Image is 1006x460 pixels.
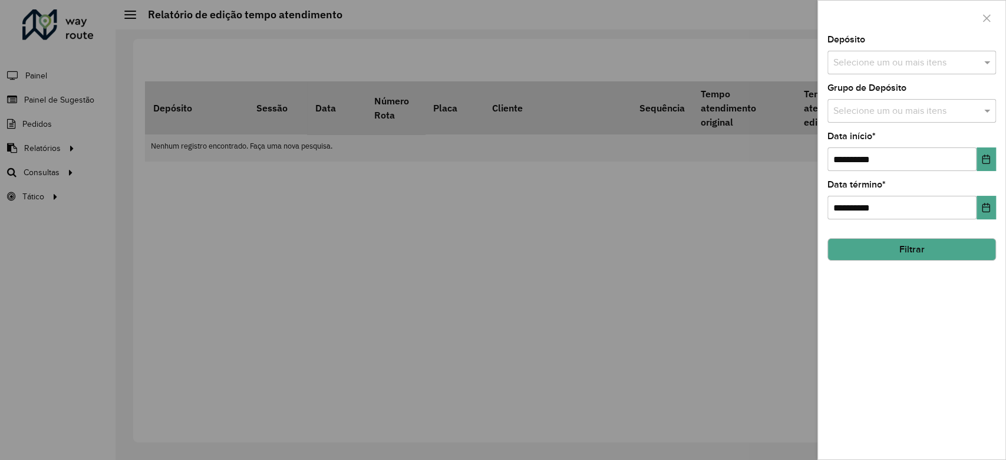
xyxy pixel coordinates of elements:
label: Data início [827,129,876,143]
label: Data término [827,178,886,192]
label: Grupo de Depósito [827,81,906,95]
button: Choose Date [977,147,996,171]
button: Filtrar [827,238,996,261]
label: Depósito [827,32,865,47]
button: Choose Date [977,196,996,219]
